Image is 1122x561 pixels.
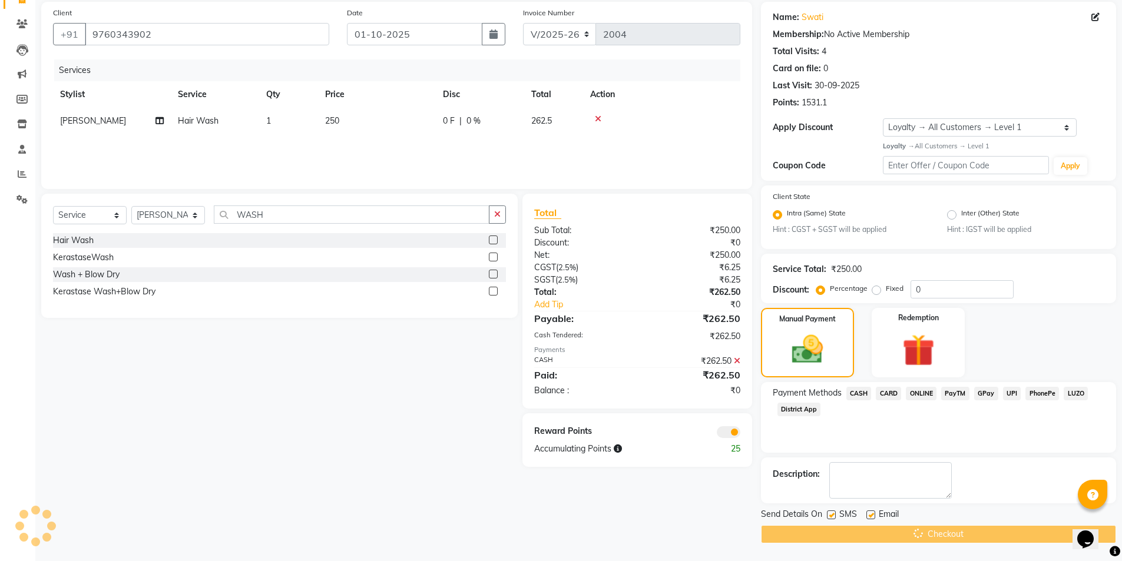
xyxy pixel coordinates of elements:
[773,263,826,275] div: Service Total:
[777,403,821,416] span: District App
[773,62,821,75] div: Card on file:
[53,234,94,247] div: Hair Wash
[637,237,749,249] div: ₹0
[637,274,749,286] div: ₹6.25
[883,156,1049,174] input: Enter Offer / Coupon Code
[214,205,489,224] input: Search or Scan
[325,115,339,126] span: 250
[839,508,857,523] span: SMS
[558,275,575,284] span: 2.5%
[961,208,1020,222] label: Inter (Other) State
[773,191,810,202] label: Client State
[525,237,637,249] div: Discount:
[525,384,637,397] div: Balance :
[443,115,455,127] span: 0 F
[761,508,822,523] span: Send Details On
[773,28,1104,41] div: No Active Membership
[459,115,462,127] span: |
[525,298,656,311] a: Add Tip
[822,45,826,58] div: 4
[85,23,329,45] input: Search by Name/Mobile/Email/Code
[637,311,749,326] div: ₹262.50
[60,115,126,126] span: [PERSON_NAME]
[466,115,481,127] span: 0 %
[693,443,749,455] div: 25
[787,208,846,222] label: Intra (Same) State
[525,368,637,382] div: Paid:
[525,425,637,438] div: Reward Points
[54,59,749,81] div: Services
[846,387,872,400] span: CASH
[637,249,749,261] div: ₹250.00
[525,274,637,286] div: ( )
[318,81,436,108] th: Price
[1025,387,1059,400] span: PhonePe
[1073,514,1110,549] iframe: chat widget
[178,115,219,126] span: Hair Wash
[583,81,740,108] th: Action
[773,79,812,92] div: Last Visit:
[436,81,524,108] th: Disc
[525,286,637,298] div: Total:
[53,23,86,45] button: +91
[53,8,72,18] label: Client
[524,81,583,108] th: Total
[773,121,883,134] div: Apply Discount
[637,261,749,274] div: ₹6.25
[1003,387,1021,400] span: UPI
[906,387,936,400] span: ONLINE
[773,28,824,41] div: Membership:
[53,286,155,298] div: Kerastase Wash+Blow Dry
[830,283,868,294] label: Percentage
[525,249,637,261] div: Net:
[773,387,842,399] span: Payment Methods
[773,45,819,58] div: Total Visits:
[637,355,749,367] div: ₹262.50
[879,508,899,523] span: Email
[525,261,637,274] div: ( )
[534,345,740,355] div: Payments
[782,331,833,367] img: _cash.svg
[773,284,809,296] div: Discount:
[525,330,637,343] div: Cash Tendered:
[347,8,363,18] label: Date
[802,97,827,109] div: 1531.1
[974,387,998,400] span: GPay
[876,387,901,400] span: CARD
[831,263,862,275] div: ₹250.00
[773,468,820,480] div: Description:
[898,313,939,323] label: Redemption
[947,224,1104,235] small: Hint : IGST will be applied
[637,330,749,343] div: ₹262.50
[1064,387,1088,400] span: LUZO
[525,355,637,367] div: CASH
[823,62,828,75] div: 0
[53,251,114,264] div: KerastaseWash
[53,268,120,281] div: Wash + Blow Dry
[525,224,637,237] div: Sub Total:
[892,330,945,370] img: _gift.svg
[941,387,969,400] span: PayTM
[637,368,749,382] div: ₹262.50
[558,263,576,272] span: 2.5%
[883,142,914,150] strong: Loyalty →
[773,11,799,24] div: Name:
[534,262,556,273] span: CGST
[656,298,749,311] div: ₹0
[525,443,693,455] div: Accumulating Points
[171,81,259,108] th: Service
[53,81,171,108] th: Stylist
[525,311,637,326] div: Payable:
[773,224,930,235] small: Hint : CGST + SGST will be applied
[815,79,859,92] div: 30-09-2025
[802,11,823,24] a: Swati
[773,97,799,109] div: Points:
[523,8,574,18] label: Invoice Number
[886,283,903,294] label: Fixed
[266,115,271,126] span: 1
[259,81,318,108] th: Qty
[637,224,749,237] div: ₹250.00
[1054,157,1087,175] button: Apply
[637,286,749,298] div: ₹262.50
[534,207,561,219] span: Total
